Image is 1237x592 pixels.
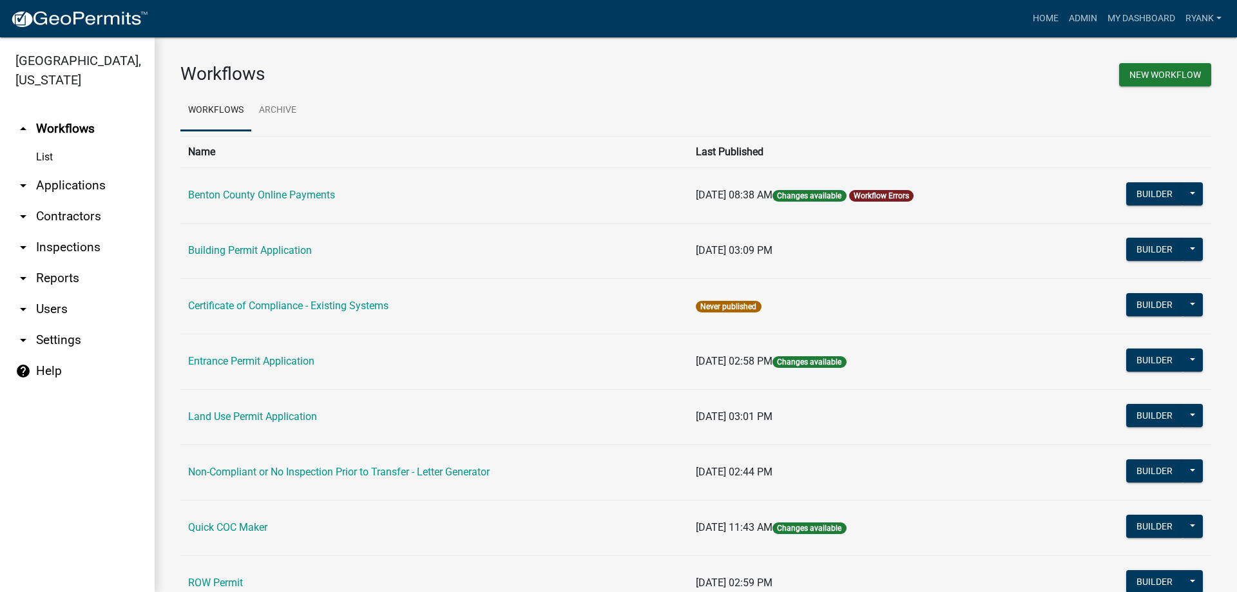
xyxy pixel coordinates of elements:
[1119,63,1211,86] button: New Workflow
[15,121,31,137] i: arrow_drop_up
[1126,349,1183,372] button: Builder
[854,191,909,200] a: Workflow Errors
[15,240,31,255] i: arrow_drop_down
[180,136,688,167] th: Name
[1126,182,1183,205] button: Builder
[696,577,772,589] span: [DATE] 02:59 PM
[15,209,31,224] i: arrow_drop_down
[696,355,772,367] span: [DATE] 02:58 PM
[251,90,304,131] a: Archive
[180,63,686,85] h3: Workflows
[1102,6,1180,31] a: My Dashboard
[1126,515,1183,538] button: Builder
[772,356,846,368] span: Changes available
[688,136,1062,167] th: Last Published
[772,190,846,202] span: Changes available
[188,300,388,312] a: Certificate of Compliance - Existing Systems
[1028,6,1064,31] a: Home
[15,271,31,286] i: arrow_drop_down
[696,466,772,478] span: [DATE] 02:44 PM
[188,410,317,423] a: Land Use Permit Application
[188,521,267,533] a: Quick COC Maker
[15,363,31,379] i: help
[188,244,312,256] a: Building Permit Application
[180,90,251,131] a: Workflows
[1064,6,1102,31] a: Admin
[696,410,772,423] span: [DATE] 03:01 PM
[1180,6,1227,31] a: RyanK
[15,301,31,317] i: arrow_drop_down
[15,178,31,193] i: arrow_drop_down
[696,521,772,533] span: [DATE] 11:43 AM
[1126,404,1183,427] button: Builder
[696,189,772,201] span: [DATE] 08:38 AM
[188,189,335,201] a: Benton County Online Payments
[188,466,490,478] a: Non-Compliant or No Inspection Prior to Transfer - Letter Generator
[1126,459,1183,482] button: Builder
[772,522,846,534] span: Changes available
[188,577,243,589] a: ROW Permit
[188,355,314,367] a: Entrance Permit Application
[15,332,31,348] i: arrow_drop_down
[1126,238,1183,261] button: Builder
[696,301,761,312] span: Never published
[1126,293,1183,316] button: Builder
[696,244,772,256] span: [DATE] 03:09 PM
